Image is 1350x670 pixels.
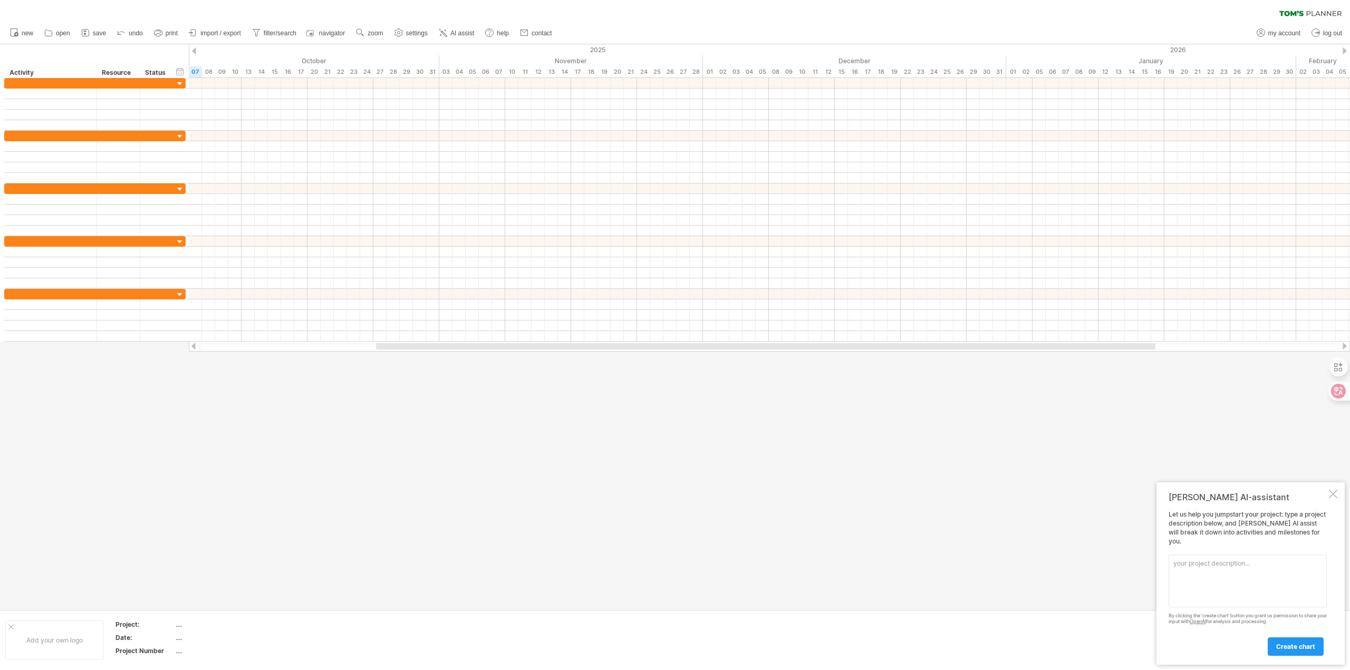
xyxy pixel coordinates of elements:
div: By clicking the 'create chart' button you grant us permission to share your input with for analys... [1169,613,1327,625]
div: Friday, 28 November 2025 [690,66,703,77]
div: Thursday, 1 January 2026 [1006,66,1019,77]
div: Wednesday, 10 December 2025 [795,66,808,77]
div: Thursday, 18 December 2025 [874,66,888,77]
span: new [22,30,33,37]
div: Monday, 24 November 2025 [637,66,650,77]
div: Thursday, 8 January 2026 [1072,66,1085,77]
div: Monday, 17 November 2025 [571,66,584,77]
div: Thursday, 16 October 2025 [281,66,294,77]
a: filter/search [249,26,300,40]
div: Tuesday, 27 January 2026 [1243,66,1257,77]
span: import / export [200,30,241,37]
div: Friday, 7 November 2025 [492,66,505,77]
a: navigator [305,26,348,40]
div: Tuesday, 16 December 2025 [848,66,861,77]
div: Friday, 2 January 2026 [1019,66,1033,77]
div: Activity [9,67,91,78]
div: .... [176,633,264,642]
div: Add your own logo [5,620,104,660]
div: Thursday, 5 February 2026 [1336,66,1349,77]
div: Friday, 19 December 2025 [888,66,901,77]
div: Wednesday, 24 December 2025 [927,66,940,77]
div: Wednesday, 14 January 2026 [1125,66,1138,77]
div: Thursday, 4 December 2025 [742,66,756,77]
span: open [56,30,70,37]
div: Wednesday, 4 February 2026 [1323,66,1336,77]
a: open [42,26,73,40]
div: Thursday, 20 November 2025 [611,66,624,77]
span: AI assist [450,30,474,37]
div: Tuesday, 21 October 2025 [321,66,334,77]
div: Thursday, 23 October 2025 [347,66,360,77]
div: Tuesday, 11 November 2025 [518,66,532,77]
a: settings [392,26,431,40]
div: Friday, 30 January 2026 [1283,66,1296,77]
div: Wednesday, 3 December 2025 [729,66,742,77]
div: Monday, 22 December 2025 [901,66,914,77]
div: Wednesday, 8 October 2025 [202,66,215,77]
div: Thursday, 15 January 2026 [1138,66,1151,77]
div: Tuesday, 28 October 2025 [387,66,400,77]
span: help [497,30,509,37]
a: undo [114,26,146,40]
div: Resource [102,67,134,78]
div: Wednesday, 7 January 2026 [1059,66,1072,77]
div: Status [145,67,168,78]
div: October 2025 [136,55,439,66]
a: new [7,26,36,40]
a: AI assist [436,26,477,40]
div: Wednesday, 19 November 2025 [597,66,611,77]
div: Wednesday, 21 January 2026 [1191,66,1204,77]
span: log out [1323,30,1342,37]
div: Friday, 16 January 2026 [1151,66,1164,77]
div: Monday, 2 February 2026 [1296,66,1309,77]
a: create chart [1268,637,1324,656]
span: print [166,30,178,37]
span: settings [406,30,428,37]
div: Thursday, 13 November 2025 [545,66,558,77]
div: Monday, 29 December 2025 [967,66,980,77]
div: Tuesday, 20 January 2026 [1178,66,1191,77]
div: Monday, 5 January 2026 [1033,66,1046,77]
div: Monday, 20 October 2025 [307,66,321,77]
span: undo [129,30,143,37]
div: Tuesday, 18 November 2025 [584,66,597,77]
div: Monday, 26 January 2026 [1230,66,1243,77]
div: Friday, 5 December 2025 [756,66,769,77]
div: Monday, 15 December 2025 [835,66,848,77]
a: my account [1254,26,1304,40]
div: Monday, 27 October 2025 [373,66,387,77]
div: Thursday, 9 October 2025 [215,66,228,77]
div: Tuesday, 3 February 2026 [1309,66,1323,77]
span: create chart [1276,643,1315,650]
div: Monday, 8 December 2025 [769,66,782,77]
a: OpenAI [1190,618,1206,624]
div: Friday, 24 October 2025 [360,66,373,77]
div: Friday, 26 December 2025 [953,66,967,77]
a: save [79,26,109,40]
div: Tuesday, 23 December 2025 [914,66,927,77]
div: Thursday, 22 January 2026 [1204,66,1217,77]
div: Thursday, 6 November 2025 [479,66,492,77]
div: Tuesday, 6 January 2026 [1046,66,1059,77]
div: Friday, 9 January 2026 [1085,66,1098,77]
div: Thursday, 25 December 2025 [940,66,953,77]
div: Thursday, 11 December 2025 [808,66,822,77]
div: Thursday, 27 November 2025 [677,66,690,77]
div: Project Number [115,646,173,655]
div: Tuesday, 9 December 2025 [782,66,795,77]
span: filter/search [264,30,296,37]
div: Monday, 10 November 2025 [505,66,518,77]
div: Wednesday, 26 November 2025 [663,66,677,77]
div: Tuesday, 2 December 2025 [716,66,729,77]
div: Wednesday, 17 December 2025 [861,66,874,77]
span: save [93,30,106,37]
div: Tuesday, 4 November 2025 [452,66,466,77]
div: Thursday, 30 October 2025 [413,66,426,77]
div: Friday, 14 November 2025 [558,66,571,77]
div: Wednesday, 22 October 2025 [334,66,347,77]
div: Wednesday, 29 October 2025 [400,66,413,77]
div: Wednesday, 28 January 2026 [1257,66,1270,77]
div: .... [176,620,264,629]
div: Wednesday, 12 November 2025 [532,66,545,77]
